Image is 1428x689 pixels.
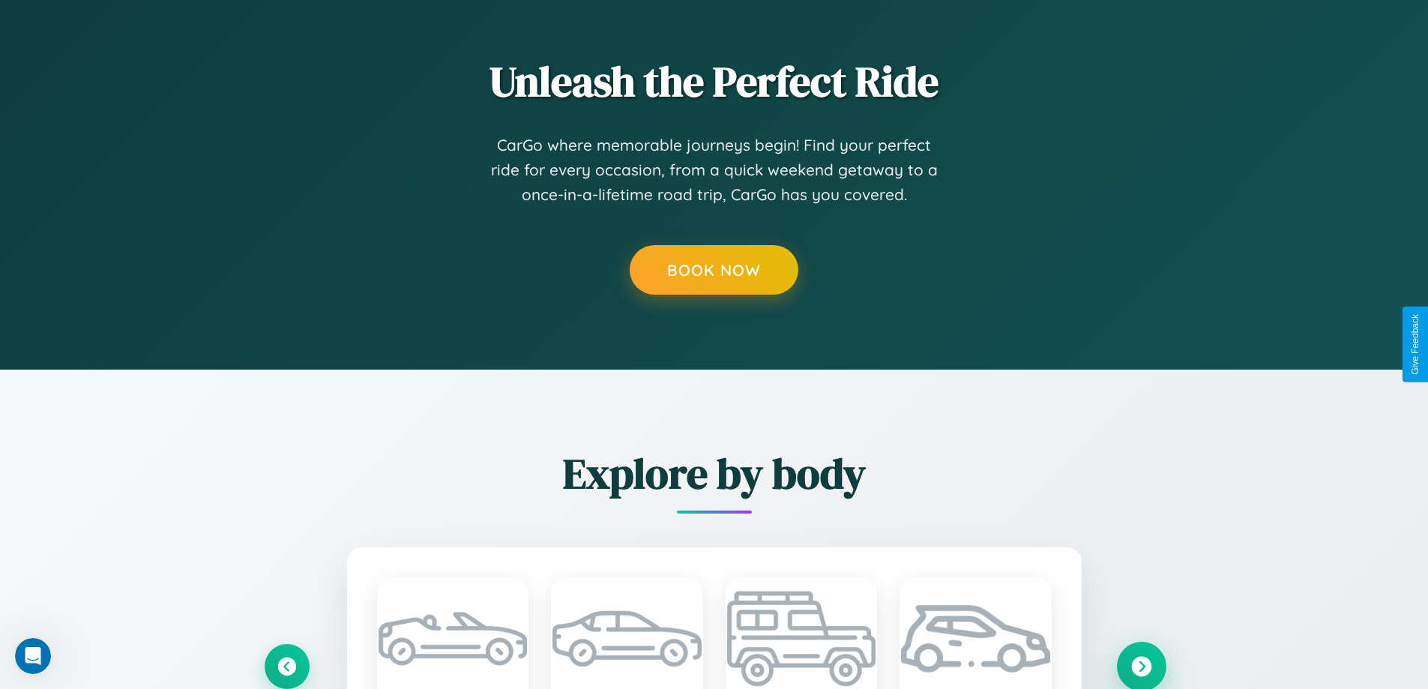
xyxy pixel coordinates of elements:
iframe: Intercom live chat [15,638,51,674]
p: CarGo where memorable journeys begin! Find your perfect ride for every occasion, from a quick wee... [489,133,939,208]
div: Give Feedback [1410,314,1421,375]
button: Book Now [630,245,798,295]
h2: Unleash the Perfect Ride [265,52,1164,110]
h2: Explore by body [265,445,1164,502]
